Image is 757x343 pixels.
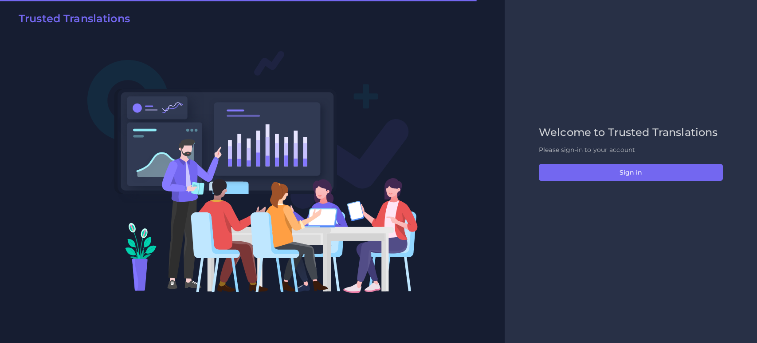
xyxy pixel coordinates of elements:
[87,50,418,293] img: Login V2
[12,12,130,28] a: Trusted Translations
[539,145,723,155] p: Please sign-in to your account
[539,126,723,139] h2: Welcome to Trusted Translations
[539,164,723,181] button: Sign in
[19,12,130,25] h2: Trusted Translations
